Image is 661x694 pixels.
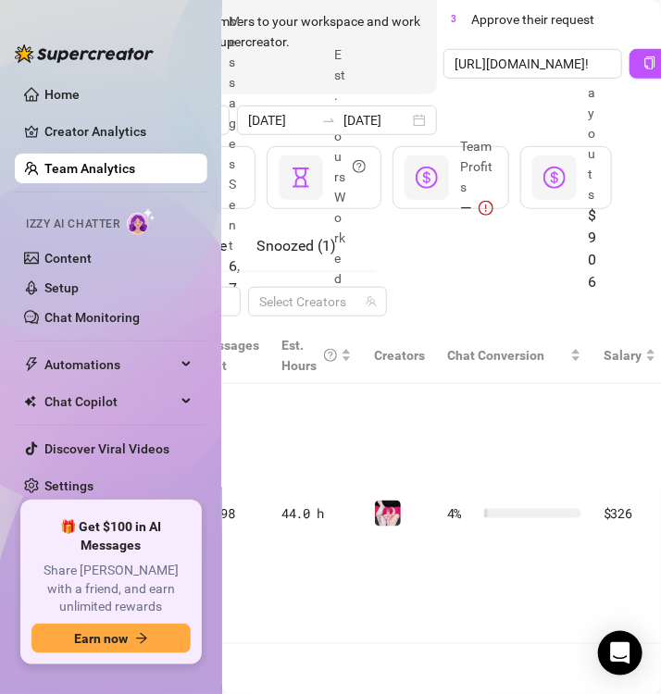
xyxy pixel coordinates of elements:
[543,167,566,189] span: dollar-circle
[460,197,493,219] div: —
[290,167,312,189] span: hourglass
[588,65,596,202] span: Payouts
[353,44,366,289] span: question-circle
[281,335,337,376] div: Est. Hours
[15,44,154,63] img: logo-BBDzfeDw.svg
[479,201,493,216] span: exclamation-circle
[44,251,92,266] a: Content
[135,632,148,645] span: arrow-right
[31,518,191,554] span: 🎁 Get $100 in AI Messages
[44,87,80,102] a: Home
[447,503,477,524] span: 4 %
[199,503,259,524] div: 1,798
[598,631,642,675] div: Open Intercom Messenger
[366,296,377,307] span: team
[321,113,336,128] span: to
[604,503,656,524] div: $326
[44,441,169,456] a: Discover Viral Videos
[199,338,259,373] span: Messages Sent
[588,204,596,293] span: $906
[44,350,176,379] span: Automations
[24,357,39,372] span: thunderbolt
[229,14,240,253] span: Messages Sent
[604,348,642,363] span: Salary
[324,335,337,376] span: question-circle
[127,208,156,235] img: AI Chatter
[343,110,409,130] input: End date
[31,562,191,616] span: Share [PERSON_NAME] with a friend, and earn unlimited rewards
[363,328,436,384] th: Creators
[24,395,36,408] img: Chat Copilot
[416,167,438,189] span: dollar-circle
[375,501,401,527] img: emopink69
[321,113,336,128] span: swap-right
[281,503,352,524] div: 44.0 h
[31,624,191,653] button: Earn nowarrow-right
[44,478,94,493] a: Settings
[248,110,314,130] input: Start date
[643,56,656,69] span: copy
[74,631,128,646] span: Earn now
[447,348,544,363] span: Chat Conversion
[44,387,176,416] span: Chat Copilot
[334,44,366,289] div: Est. Hours Worked
[44,310,140,325] a: Chat Monitoring
[256,237,336,254] span: Snoozed ( 1 )
[44,161,135,176] a: Team Analytics
[44,117,193,146] a: Creator Analytics
[471,9,594,30] span: Approve their request
[443,9,464,30] span: 3
[44,280,79,295] a: Setup
[26,216,119,233] span: Izzy AI Chatter
[143,11,436,52] span: Add team members to your workspace and work together on Supercreator.
[460,139,493,194] span: Team Profits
